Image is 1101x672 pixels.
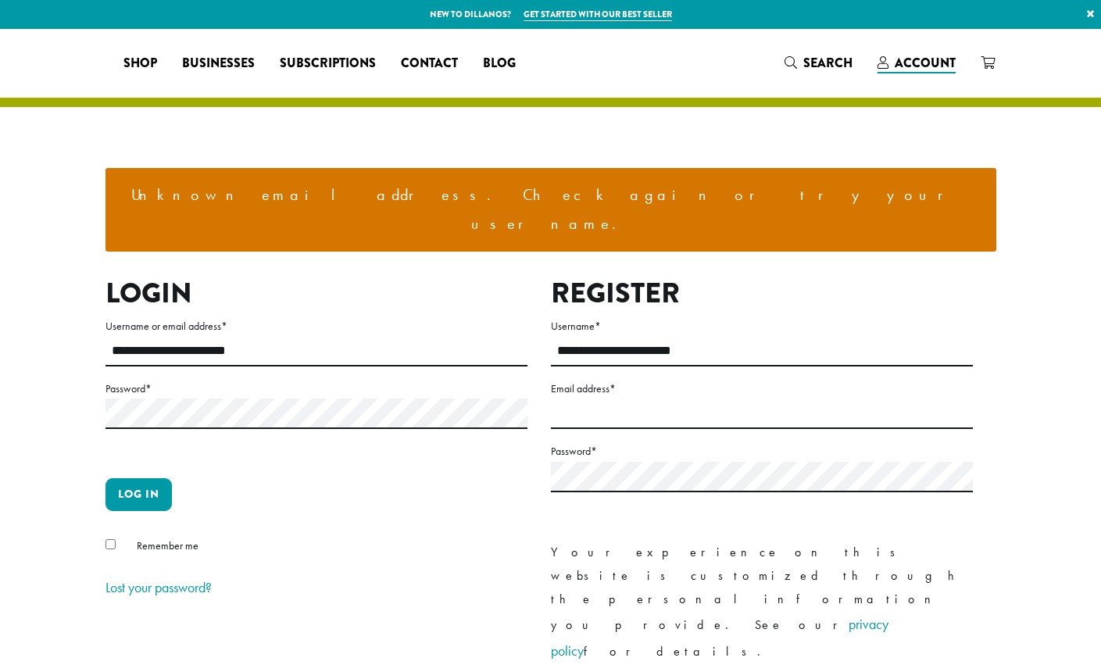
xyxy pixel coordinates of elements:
p: Your experience on this website is customized through the personal information you provide. See o... [551,541,973,664]
label: Password [551,441,973,461]
label: Username [551,316,973,336]
a: Shop [111,51,170,76]
h2: Login [105,277,527,310]
a: privacy policy [551,615,888,659]
a: Lost your password? [105,578,212,596]
label: Email address [551,379,973,399]
li: Unknown email address. Check again or try your username. [118,181,984,239]
label: Password [105,379,527,399]
span: Contact [401,54,458,73]
a: Get started with our best seller [524,8,672,21]
span: Businesses [182,54,255,73]
span: Blog [483,54,516,73]
span: Shop [123,54,157,73]
span: Search [803,54,853,72]
span: Remember me [137,538,198,552]
button: Log in [105,478,172,511]
span: Subscriptions [280,54,376,73]
label: Username or email address [105,316,527,336]
h2: Register [551,277,973,310]
a: Search [772,50,865,76]
span: Account [895,54,956,72]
